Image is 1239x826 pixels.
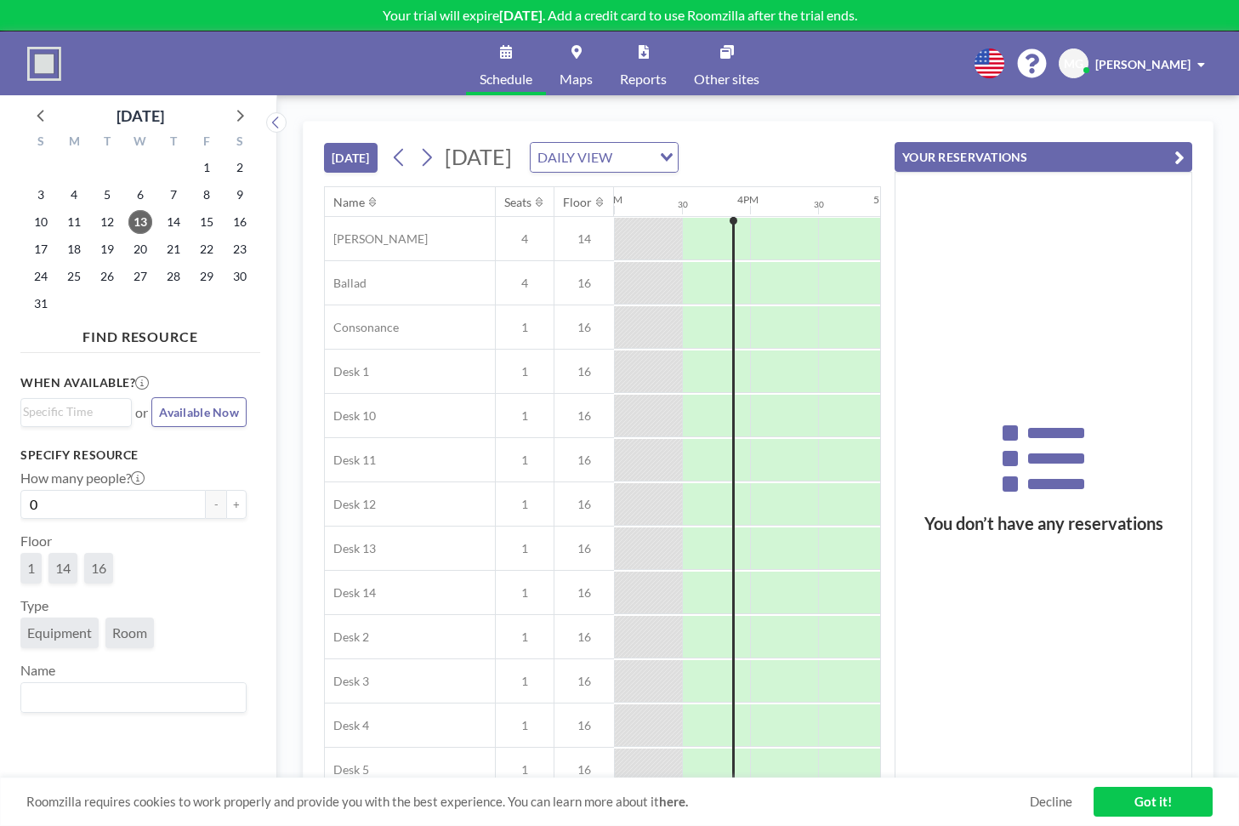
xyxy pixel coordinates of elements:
[135,404,148,421] span: or
[694,72,759,86] span: Other sites
[480,72,532,86] span: Schedule
[228,210,252,234] span: Saturday, August 16, 2025
[29,265,53,288] span: Sunday, August 24, 2025
[325,762,369,778] span: Desk 5
[228,156,252,179] span: Saturday, August 2, 2025
[128,210,152,234] span: Wednesday, August 13, 2025
[20,322,260,345] h4: FIND RESOURCE
[325,541,376,556] span: Desk 13
[617,146,650,168] input: Search for option
[325,674,369,689] span: Desk 3
[496,320,554,335] span: 1
[620,72,667,86] span: Reports
[554,718,614,733] span: 16
[27,560,35,577] span: 1
[195,156,219,179] span: Friday, August 1, 2025
[195,210,219,234] span: Friday, August 15, 2025
[20,662,55,679] label: Name
[58,132,91,154] div: M
[29,292,53,316] span: Sunday, August 31, 2025
[228,183,252,207] span: Saturday, August 9, 2025
[554,541,614,556] span: 16
[325,231,428,247] span: [PERSON_NAME]
[95,237,119,261] span: Tuesday, August 19, 2025
[29,210,53,234] span: Sunday, August 10, 2025
[95,183,119,207] span: Tuesday, August 5, 2025
[29,237,53,261] span: Sunday, August 17, 2025
[554,408,614,424] span: 16
[659,794,688,809] a: here.
[554,453,614,468] span: 16
[333,195,365,210] div: Name
[162,210,185,234] span: Thursday, August 14, 2025
[325,276,367,291] span: Ballad
[325,497,376,512] span: Desk 12
[325,629,369,645] span: Desk 2
[27,624,92,641] span: Equipment
[560,72,593,86] span: Maps
[814,199,824,210] div: 30
[195,265,219,288] span: Friday, August 29, 2025
[554,320,614,335] span: 16
[1094,787,1213,817] a: Got it!
[325,408,376,424] span: Desk 10
[496,629,554,645] span: 1
[128,183,152,207] span: Wednesday, August 6, 2025
[504,195,531,210] div: Seats
[1095,57,1191,71] span: [PERSON_NAME]
[534,146,616,168] span: DAILY VIEW
[1030,794,1072,810] a: Decline
[496,718,554,733] span: 1
[159,405,239,419] span: Available Now
[680,31,773,95] a: Other sites
[499,7,543,23] b: [DATE]
[228,237,252,261] span: Saturday, August 23, 2025
[496,541,554,556] span: 1
[62,265,86,288] span: Monday, August 25, 2025
[95,265,119,288] span: Tuesday, August 26, 2025
[563,195,592,210] div: Floor
[26,794,1030,810] span: Roomzilla requires cookies to work properly and provide you with the best experience. You can lea...
[325,320,399,335] span: Consonance
[496,762,554,778] span: 1
[496,408,554,424] span: 1
[55,560,71,577] span: 14
[324,143,378,173] button: [DATE]
[554,674,614,689] span: 16
[325,364,369,379] span: Desk 1
[554,497,614,512] span: 16
[195,183,219,207] span: Friday, August 8, 2025
[554,364,614,379] span: 16
[29,183,53,207] span: Sunday, August 3, 2025
[223,132,256,154] div: S
[21,399,131,424] div: Search for option
[162,265,185,288] span: Thursday, August 28, 2025
[554,762,614,778] span: 16
[325,718,369,733] span: Desk 4
[496,364,554,379] span: 1
[678,199,688,210] div: 30
[20,447,247,463] h3: Specify resource
[1064,56,1083,71] span: MG
[162,183,185,207] span: Thursday, August 7, 2025
[128,237,152,261] span: Wednesday, August 20, 2025
[95,210,119,234] span: Tuesday, August 12, 2025
[62,237,86,261] span: Monday, August 18, 2025
[554,231,614,247] span: 14
[91,560,106,577] span: 16
[554,629,614,645] span: 16
[20,597,48,614] label: Type
[496,453,554,468] span: 1
[496,497,554,512] span: 1
[151,397,247,427] button: Available Now
[606,31,680,95] a: Reports
[20,533,52,550] label: Floor
[895,513,1191,534] h3: You don’t have any reservations
[228,265,252,288] span: Saturday, August 30, 2025
[226,490,247,519] button: +
[20,470,145,487] label: How many people?
[21,683,246,712] div: Search for option
[190,132,223,154] div: F
[325,453,376,468] span: Desk 11
[117,104,164,128] div: [DATE]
